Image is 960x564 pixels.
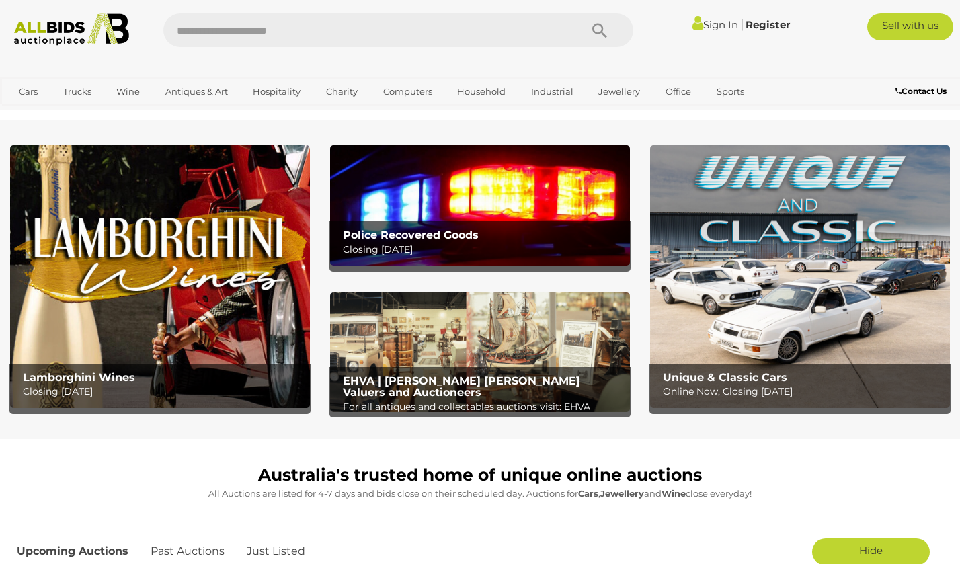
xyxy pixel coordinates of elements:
[448,81,514,103] a: Household
[374,81,441,103] a: Computers
[590,81,649,103] a: Jewellery
[54,81,100,103] a: Trucks
[330,145,630,265] a: Police Recovered Goods Police Recovered Goods Closing [DATE]
[663,383,943,400] p: Online Now, Closing [DATE]
[157,81,237,103] a: Antiques & Art
[317,81,366,103] a: Charity
[10,145,310,408] img: Lamborghini Wines
[343,374,580,399] b: EHVA | [PERSON_NAME] [PERSON_NAME] Valuers and Auctioneers
[330,292,630,413] img: EHVA | Evans Hastings Valuers and Auctioneers
[867,13,953,40] a: Sell with us
[10,103,123,125] a: [GEOGRAPHIC_DATA]
[895,86,947,96] b: Contact Us
[343,229,479,241] b: Police Recovered Goods
[343,399,623,415] p: For all antiques and collectables auctions visit: EHVA
[566,13,633,47] button: Search
[650,145,950,408] img: Unique & Classic Cars
[662,488,686,499] strong: Wine
[692,18,738,31] a: Sign In
[17,466,943,485] h1: Australia's trusted home of unique online auctions
[650,145,950,408] a: Unique & Classic Cars Unique & Classic Cars Online Now, Closing [DATE]
[108,81,149,103] a: Wine
[859,544,883,557] span: Hide
[578,488,598,499] strong: Cars
[330,292,630,413] a: EHVA | Evans Hastings Valuers and Auctioneers EHVA | [PERSON_NAME] [PERSON_NAME] Valuers and Auct...
[895,84,950,99] a: Contact Us
[23,371,135,384] b: Lamborghini Wines
[740,17,744,32] span: |
[7,13,136,46] img: Allbids.com.au
[244,81,309,103] a: Hospitality
[657,81,700,103] a: Office
[23,383,303,400] p: Closing [DATE]
[746,18,790,31] a: Register
[343,241,623,258] p: Closing [DATE]
[10,145,310,408] a: Lamborghini Wines Lamborghini Wines Closing [DATE]
[17,486,943,501] p: All Auctions are listed for 4-7 days and bids close on their scheduled day. Auctions for , and cl...
[663,371,787,384] b: Unique & Classic Cars
[330,145,630,265] img: Police Recovered Goods
[10,81,46,103] a: Cars
[600,488,644,499] strong: Jewellery
[522,81,582,103] a: Industrial
[708,81,753,103] a: Sports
